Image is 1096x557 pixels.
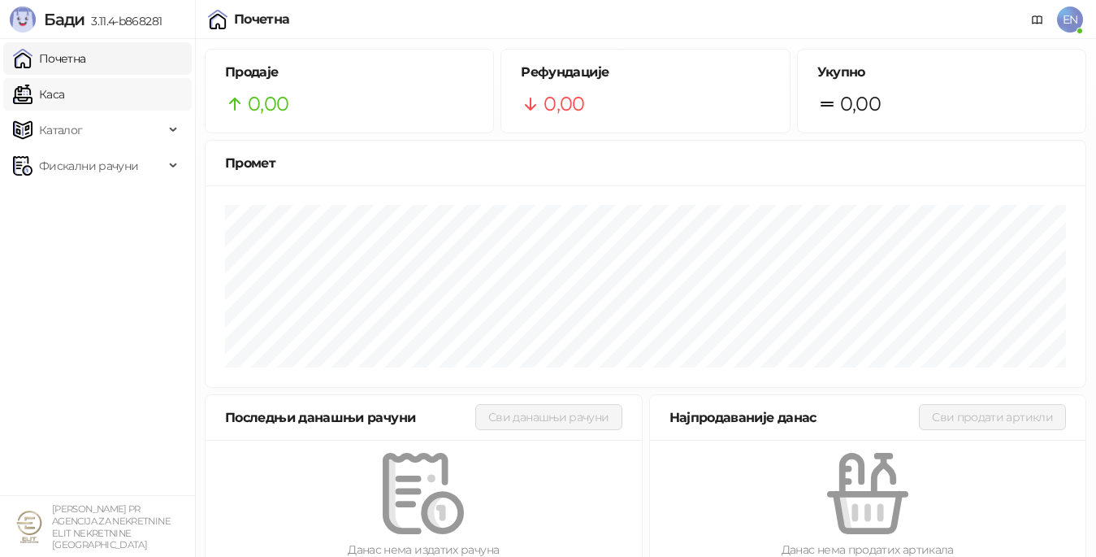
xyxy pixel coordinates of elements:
button: Сви данашњи рачуни [475,404,622,430]
div: Најпродаваније данас [669,407,920,428]
span: 0,00 [544,89,584,120]
span: Каталог [39,114,83,146]
img: 64x64-companyLogo-2973bebf-8757-43e2-99db-6255e8c9a51f.png [13,511,45,543]
div: Последњи данашњи рачуни [225,407,475,428]
h5: Укупно [817,63,1066,82]
span: Бади [44,10,84,29]
a: Почетна [13,42,86,75]
h5: Продаје [225,63,474,82]
a: Документација [1025,7,1051,33]
h5: Рефундације [521,63,769,82]
div: Промет [225,153,1066,173]
span: 0,00 [248,89,288,120]
span: EN [1057,7,1083,33]
span: 3.11.4-b868281 [84,14,162,28]
button: Сви продати артикли [919,404,1066,430]
div: Почетна [234,13,290,26]
img: Logo [10,7,36,33]
small: [PERSON_NAME] PR AGENCIJA ZA NEKRETNINE ELIT NEKRETNINE [GEOGRAPHIC_DATA] [52,503,171,550]
span: 0,00 [840,89,881,120]
span: Фискални рачуни [39,150,138,182]
a: Каса [13,78,64,111]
